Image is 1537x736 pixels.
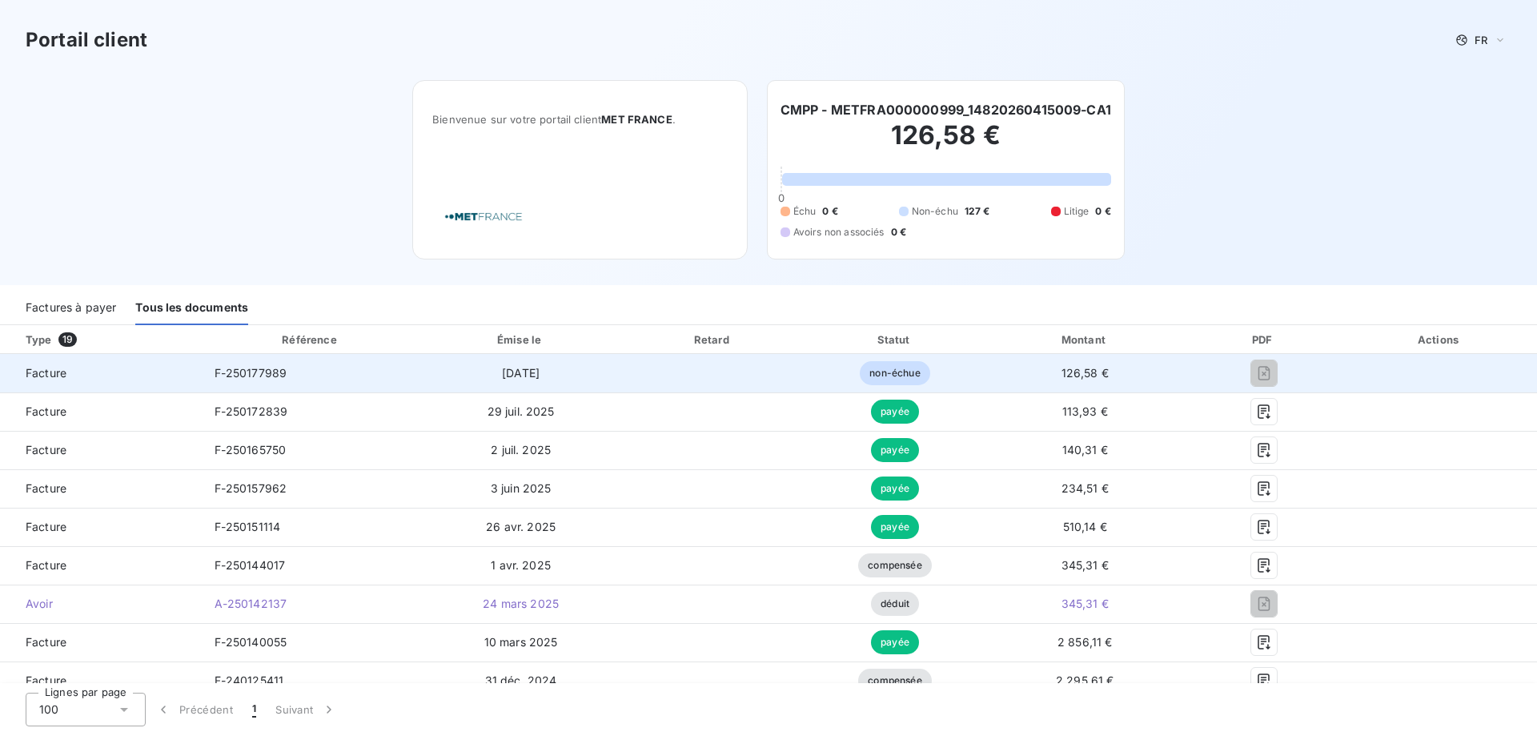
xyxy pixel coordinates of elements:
[39,702,58,718] span: 100
[13,673,189,689] span: Facture
[912,204,958,219] span: Non-échu
[13,365,189,381] span: Facture
[491,558,551,572] span: 1 avr. 2025
[215,674,284,687] span: F-240125411
[871,515,919,539] span: payée
[432,194,535,239] img: Company logo
[13,519,189,535] span: Facture
[778,191,785,204] span: 0
[1061,481,1109,495] span: 234,51 €
[1061,366,1109,380] span: 126,58 €
[1056,674,1114,687] span: 2 295,61 €
[483,597,559,610] span: 24 mars 2025
[215,404,288,418] span: F-250172839
[282,333,336,346] div: Référence
[1063,520,1107,533] span: 510,14 €
[16,332,199,348] div: Type
[871,630,919,654] span: payée
[781,119,1111,167] h2: 126,58 €
[793,204,817,219] span: Échu
[13,442,189,458] span: Facture
[266,693,347,726] button: Suivant
[1057,635,1113,649] span: 2 856,11 €
[1475,34,1487,46] span: FR
[988,332,1182,348] div: Montant
[781,100,1111,119] h6: CMPP - METFRA000000999_14820260415009-CA1
[793,225,885,239] span: Avoirs non associés
[871,400,919,424] span: payée
[871,477,919,501] span: payée
[491,443,551,456] span: 2 juil. 2025
[484,635,558,649] span: 10 mars 2025
[822,204,837,219] span: 0 €
[858,669,931,693] span: compensée
[26,26,147,54] h3: Portail client
[13,634,189,650] span: Facture
[1188,332,1339,348] div: PDF
[13,596,189,612] span: Avoir
[486,520,556,533] span: 26 avr. 2025
[215,366,287,380] span: F-250177989
[215,558,286,572] span: F-250144017
[423,332,617,348] div: Émise le
[1062,404,1108,418] span: 113,93 €
[965,204,990,219] span: 127 €
[26,292,116,325] div: Factures à payer
[146,693,243,726] button: Précédent
[252,702,256,718] span: 1
[215,635,287,649] span: F-250140055
[485,674,557,687] span: 31 déc. 2024
[858,553,931,577] span: compensée
[1061,558,1109,572] span: 345,31 €
[135,292,248,325] div: Tous les documents
[488,404,555,418] span: 29 juil. 2025
[491,481,552,495] span: 3 juin 2025
[215,443,287,456] span: F-250165750
[891,225,906,239] span: 0 €
[1062,443,1108,456] span: 140,31 €
[1346,332,1534,348] div: Actions
[13,404,189,420] span: Facture
[1064,204,1090,219] span: Litige
[58,332,77,347] span: 19
[432,113,728,126] span: Bienvenue sur votre portail client .
[215,481,287,495] span: F-250157962
[809,332,982,348] div: Statut
[624,332,802,348] div: Retard
[871,438,919,462] span: payée
[601,113,672,126] span: MET FRANCE
[215,597,287,610] span: A-250142137
[1061,597,1109,610] span: 345,31 €
[502,366,540,380] span: [DATE]
[243,693,266,726] button: 1
[1095,204,1110,219] span: 0 €
[13,557,189,573] span: Facture
[13,481,189,497] span: Facture
[871,592,919,616] span: déduit
[215,520,281,533] span: F-250151114
[860,361,929,385] span: non-échue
